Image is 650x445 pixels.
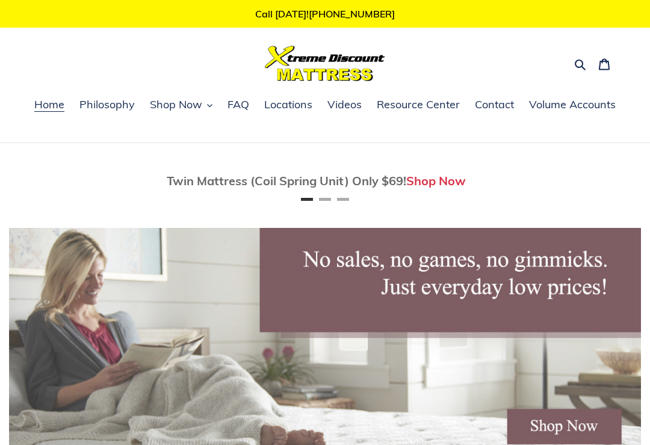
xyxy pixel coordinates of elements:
[167,173,406,188] span: Twin Mattress (Coil Spring Unit) Only $69!
[321,96,368,114] a: Videos
[79,97,135,112] span: Philosophy
[371,96,466,114] a: Resource Center
[377,97,460,112] span: Resource Center
[469,96,520,114] a: Contact
[227,97,249,112] span: FAQ
[406,173,466,188] a: Shop Now
[319,198,331,201] button: Page 2
[34,97,64,112] span: Home
[264,97,312,112] span: Locations
[221,96,255,114] a: FAQ
[150,97,202,112] span: Shop Now
[144,96,218,114] button: Shop Now
[475,97,514,112] span: Contact
[265,46,385,81] img: Xtreme Discount Mattress
[529,97,616,112] span: Volume Accounts
[258,96,318,114] a: Locations
[301,198,313,201] button: Page 1
[309,8,395,20] a: [PHONE_NUMBER]
[327,97,362,112] span: Videos
[28,96,70,114] a: Home
[73,96,141,114] a: Philosophy
[523,96,622,114] a: Volume Accounts
[337,198,349,201] button: Page 3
